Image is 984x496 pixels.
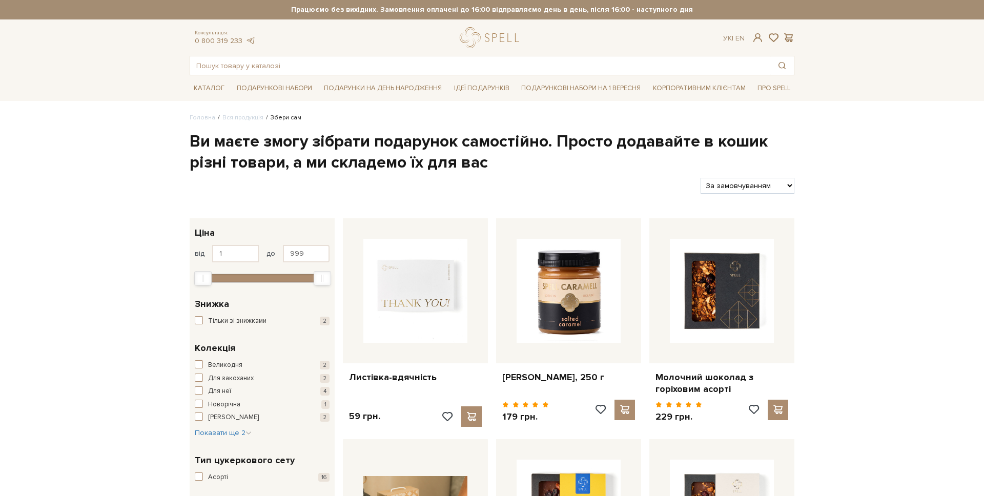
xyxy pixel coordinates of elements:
a: telegram [245,36,255,45]
a: Подарункові набори [233,80,316,96]
strong: Працюємо без вихідних. Замовлення оплачені до 16:00 відправляємо день в день, після 16:00 - насту... [190,5,794,14]
span: 2 [320,361,330,369]
a: [PERSON_NAME], 250 г [502,371,635,383]
button: Великодня 2 [195,360,330,370]
div: Ук [723,34,745,43]
span: 4 [320,387,330,396]
span: 2 [320,413,330,422]
button: Тільки зі знижками 2 [195,316,330,326]
button: Асорті 16 [195,472,330,483]
img: Листівка-вдячність [363,239,467,343]
div: Min [194,271,212,285]
button: Для закоханих 2 [195,374,330,384]
a: Ідеї подарунків [450,80,514,96]
input: Ціна [283,245,330,262]
span: від [195,249,204,258]
span: Тип цукеркового сету [195,453,295,467]
span: Консультація: [195,30,255,36]
button: Для неї 4 [195,386,330,397]
span: Показати ще 2 [195,428,252,437]
button: Пошук товару у каталозі [770,56,794,75]
span: Колекція [195,341,235,355]
span: Асорті [208,472,228,483]
button: [PERSON_NAME] 2 [195,412,330,423]
span: | [732,34,733,43]
div: Max [314,271,331,285]
span: Для неї [208,386,231,397]
a: Про Spell [753,80,794,96]
a: logo [460,27,524,48]
span: Новорічна [208,400,240,410]
span: 1 [321,400,330,409]
button: Показати ще 2 [195,428,252,438]
span: Ціна [195,226,215,240]
a: Листівка-вдячність [349,371,482,383]
a: Головна [190,114,215,121]
a: En [735,34,745,43]
a: Каталог [190,80,229,96]
button: Новорічна 1 [195,400,330,410]
span: Великодня [208,360,242,370]
span: 16 [318,473,330,482]
p: 179 грн. [502,411,549,423]
h1: Ви маєте змогу зібрати подарунок самостійно. Просто додавайте в кошик різні товари, а ми складемо... [190,131,794,174]
span: Для закоханих [208,374,254,384]
a: Подарункові набори на 1 Вересня [517,79,645,97]
span: 2 [320,317,330,325]
a: Корпоративним клієнтам [649,79,750,97]
a: Молочний шоколад з горіховим асорті [655,371,788,396]
p: 59 грн. [349,410,380,422]
a: Вся продукція [222,114,263,121]
p: 229 грн. [655,411,702,423]
li: Збери сам [263,113,301,122]
span: [PERSON_NAME] [208,412,259,423]
input: Ціна [212,245,259,262]
span: до [266,249,275,258]
span: Знижка [195,297,229,311]
a: 0 800 319 233 [195,36,242,45]
a: Подарунки на День народження [320,80,446,96]
span: 2 [320,374,330,383]
span: Тільки зі знижками [208,316,266,326]
input: Пошук товару у каталозі [190,56,770,75]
